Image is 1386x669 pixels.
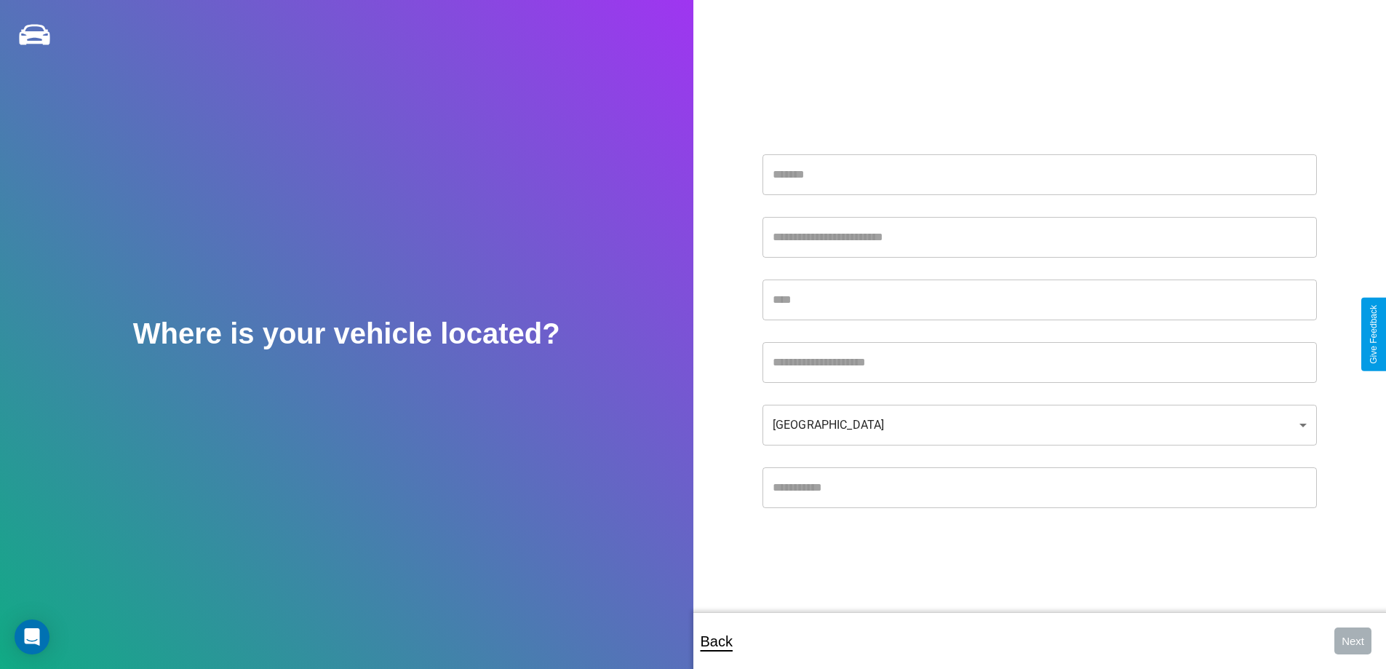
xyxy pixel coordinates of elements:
[15,619,49,654] div: Open Intercom Messenger
[762,405,1317,446] div: [GEOGRAPHIC_DATA]
[133,317,560,350] h2: Where is your vehicle located?
[1369,305,1379,364] div: Give Feedback
[1334,628,1371,654] button: Next
[701,628,733,654] p: Back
